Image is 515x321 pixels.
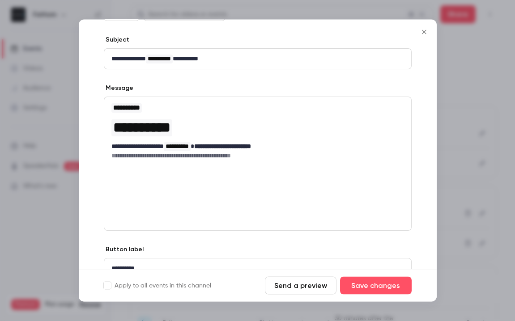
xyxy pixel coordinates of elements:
label: Message [104,84,133,93]
label: Button label [104,245,144,254]
div: editor [104,49,411,69]
label: Apply to all events in this channel [104,281,211,290]
button: Send a preview [265,277,336,295]
button: Close [415,23,433,41]
div: editor [104,97,411,166]
div: editor [104,259,411,279]
label: Subject [104,36,129,45]
button: Save changes [340,277,412,295]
